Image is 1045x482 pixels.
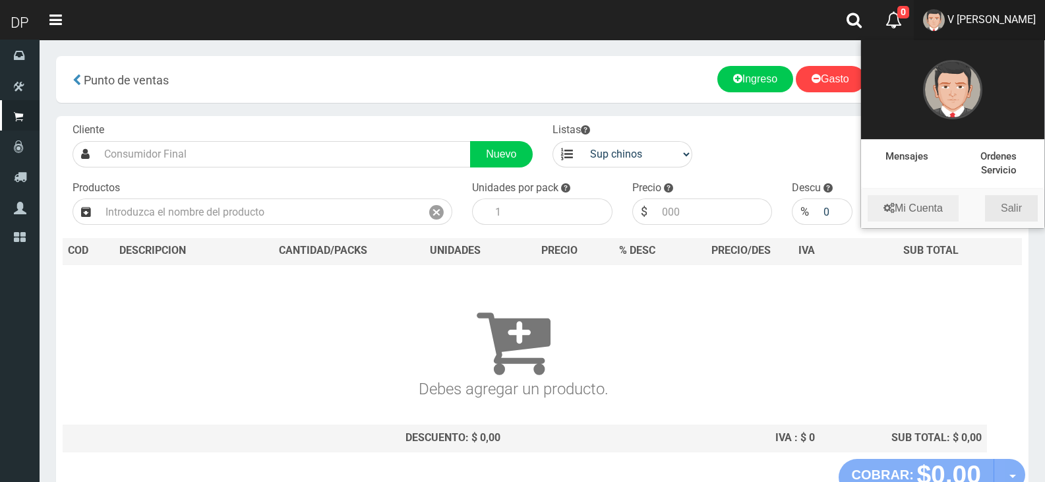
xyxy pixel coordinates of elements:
div: SUB TOTAL: $ 0,00 [825,431,982,446]
h3: Debes agregar un producto. [68,284,959,398]
span: V [PERSON_NAME] [947,13,1036,26]
input: 000 [817,198,852,225]
a: Salir [985,195,1038,222]
div: DESCUENTO: $ 0,00 [247,431,500,446]
span: 0 [897,6,909,18]
span: IVA [798,244,815,256]
a: Nuevo [470,141,532,167]
span: % DESC [619,244,655,256]
a: Mi Cuenta [868,195,959,222]
input: Consumidor Final [98,141,471,167]
a: Gasto [796,66,865,92]
th: UNIDADES [405,238,506,264]
a: Mensajes [885,150,928,162]
label: Productos [73,181,120,196]
div: $ [632,198,655,225]
label: Descu [792,181,821,196]
img: User Image [923,60,982,119]
img: User Image [923,9,945,31]
div: % [792,198,817,225]
span: SUB TOTAL [903,243,959,258]
th: DES [114,238,241,264]
label: Precio [632,181,661,196]
span: CRIPCION [138,244,186,256]
span: PRECIO [541,243,578,258]
label: Unidades por pack [472,181,558,196]
th: COD [63,238,114,264]
div: IVA : $ 0 [666,431,816,446]
a: Ordenes Servicio [980,150,1017,176]
label: Cliente [73,123,104,138]
input: 000 [655,198,773,225]
span: PRECIO/DES [711,244,771,256]
label: Listas [552,123,590,138]
input: Introduzca el nombre del producto [99,198,421,225]
input: 1 [489,198,612,225]
span: Punto de ventas [84,73,169,87]
strong: COBRAR: [852,467,914,482]
th: CANTIDAD/PACKS [241,238,405,264]
a: Ingreso [717,66,793,92]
